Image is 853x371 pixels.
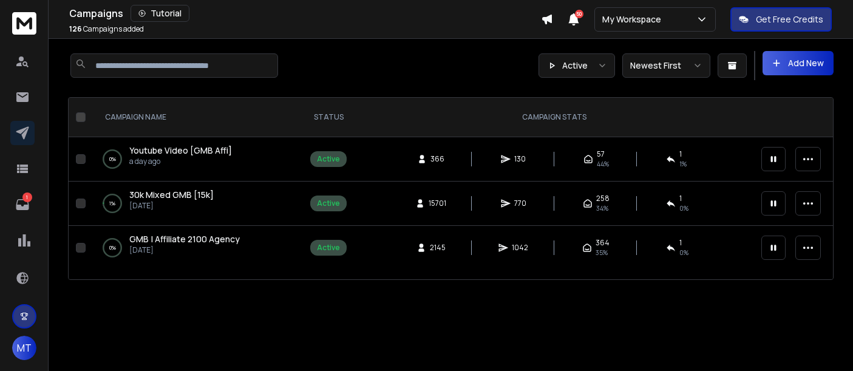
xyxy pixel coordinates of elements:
[602,13,666,26] p: My Workspace
[354,98,754,137] th: CAMPAIGN STATS
[679,248,688,257] span: 0 %
[596,248,608,257] span: 35 %
[129,145,232,156] span: Youtube Video [GMB Affi]
[90,182,303,226] td: 1%30k Mixed GMB [15k][DATE]
[430,243,446,253] span: 2145
[129,145,232,157] a: Youtube Video [GMB Affi]
[562,60,588,72] p: Active
[303,98,354,137] th: STATUS
[129,233,240,245] a: GMB | Affiliate 2100 Agency
[10,192,35,217] a: 1
[429,199,446,208] span: 15701
[679,194,682,203] span: 1
[109,153,116,165] p: 0 %
[90,137,303,182] td: 0%Youtube Video [GMB Affi]a day ago
[763,51,834,75] button: Add New
[69,5,541,22] div: Campaigns
[109,242,116,254] p: 0 %
[12,336,36,360] button: MT
[22,192,32,202] p: 1
[597,159,609,169] span: 44 %
[575,10,583,18] span: 50
[430,154,444,164] span: 366
[679,159,687,169] span: 1 %
[679,238,682,248] span: 1
[129,245,240,255] p: [DATE]
[69,24,82,34] span: 126
[129,201,214,211] p: [DATE]
[129,189,214,200] span: 30k Mixed GMB [15k]
[131,5,189,22] button: Tutorial
[514,199,526,208] span: 770
[596,194,610,203] span: 258
[317,243,340,253] div: Active
[596,238,610,248] span: 364
[317,154,340,164] div: Active
[756,13,823,26] p: Get Free Credits
[90,98,303,137] th: CAMPAIGN NAME
[109,197,115,209] p: 1 %
[90,226,303,270] td: 0%GMB | Affiliate 2100 Agency[DATE]
[512,243,528,253] span: 1042
[69,24,144,34] p: Campaigns added
[679,203,688,213] span: 0 %
[129,189,214,201] a: 30k Mixed GMB [15k]
[317,199,340,208] div: Active
[622,53,710,78] button: Newest First
[597,149,605,159] span: 57
[514,154,526,164] span: 130
[679,149,682,159] span: 1
[730,7,832,32] button: Get Free Credits
[596,203,608,213] span: 34 %
[129,157,232,166] p: a day ago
